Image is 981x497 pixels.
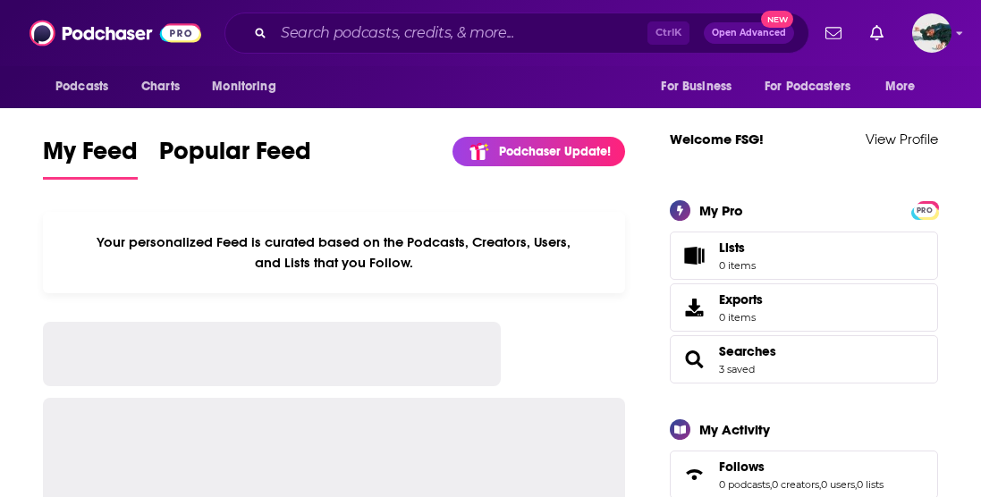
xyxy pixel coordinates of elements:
a: 3 saved [719,363,755,375]
button: open menu [648,70,754,104]
div: My Activity [699,421,770,438]
span: Follows [719,459,765,475]
a: View Profile [866,131,938,147]
a: Show notifications dropdown [863,18,891,48]
a: Exports [670,283,938,332]
button: open menu [873,70,938,104]
a: Popular Feed [159,136,311,180]
span: 0 items [719,259,756,272]
span: , [819,478,821,491]
button: open menu [43,70,131,104]
span: Exports [719,291,763,307]
span: Monitoring [212,74,275,99]
span: PRO [914,204,935,217]
span: Exports [676,295,712,320]
span: For Podcasters [765,74,850,99]
span: New [761,11,793,28]
span: , [855,478,857,491]
a: Searches [719,343,776,359]
a: Welcome FSG! [670,131,764,147]
a: Lists [670,232,938,280]
a: Show notifications dropdown [818,18,849,48]
a: 0 lists [857,478,884,491]
span: My Feed [43,136,138,177]
a: 0 users [821,478,855,491]
a: PRO [914,202,935,215]
div: My Pro [699,202,743,219]
img: User Profile [912,13,951,53]
span: Lists [676,243,712,268]
a: 0 creators [772,478,819,491]
span: Popular Feed [159,136,311,177]
button: Open AdvancedNew [704,22,794,44]
a: Follows [719,459,884,475]
a: Charts [130,70,190,104]
span: Ctrl K [647,21,689,45]
a: 0 podcasts [719,478,770,491]
input: Search podcasts, credits, & more... [274,19,647,47]
a: Follows [676,462,712,487]
span: More [885,74,916,99]
a: My Feed [43,136,138,180]
div: Search podcasts, credits, & more... [224,13,809,54]
button: open menu [753,70,876,104]
span: , [770,478,772,491]
span: For Business [661,74,732,99]
button: open menu [199,70,299,104]
img: Podchaser - Follow, Share and Rate Podcasts [30,16,201,50]
button: Show profile menu [912,13,951,53]
span: 0 items [719,311,763,324]
span: Podcasts [55,74,108,99]
p: Podchaser Update! [499,144,611,159]
span: Lists [719,240,756,256]
span: Searches [670,335,938,383]
span: Lists [719,240,745,256]
div: Your personalized Feed is curated based on the Podcasts, Creators, Users, and Lists that you Follow. [43,212,625,293]
span: Logged in as fsg.publicity [912,13,951,53]
span: Charts [141,74,180,99]
span: Open Advanced [712,29,786,38]
a: Searches [676,347,712,372]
